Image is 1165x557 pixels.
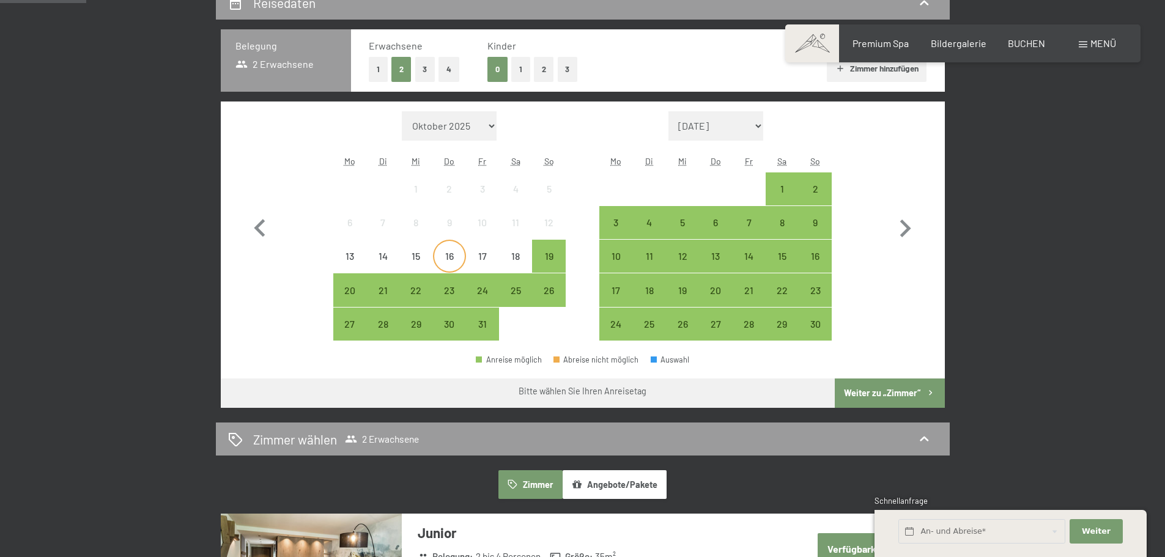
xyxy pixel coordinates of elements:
div: 9 [434,218,465,248]
div: 23 [800,286,830,316]
abbr: Sonntag [810,156,820,166]
div: Tue Nov 18 2025 [633,273,666,306]
div: Anreise nicht möglich [333,206,366,239]
div: Tue Nov 25 2025 [633,308,666,341]
div: Anreise möglich [633,206,666,239]
div: 15 [767,251,797,282]
button: Zimmer hinzufügen [827,55,926,82]
div: Anreise nicht möglich [366,240,399,273]
div: Anreise nicht möglich [466,240,499,273]
span: Schnellanfrage [875,496,928,506]
div: Sat Oct 04 2025 [499,172,532,205]
div: Anreise möglich [732,206,765,239]
div: Anreise möglich [699,273,732,306]
div: 14 [733,251,764,282]
div: Sun Nov 23 2025 [799,273,832,306]
div: Mon Nov 03 2025 [599,206,632,239]
div: Wed Oct 29 2025 [399,308,432,341]
div: Thu Oct 23 2025 [433,273,466,306]
div: 22 [767,286,797,316]
abbr: Montag [344,156,355,166]
div: Anreise nicht möglich [466,172,499,205]
abbr: Dienstag [379,156,387,166]
abbr: Samstag [511,156,520,166]
div: Mon Oct 20 2025 [333,273,366,306]
div: Thu Nov 06 2025 [699,206,732,239]
div: Anreise nicht möglich [433,240,466,273]
div: 30 [434,319,465,350]
span: Weiter [1082,526,1111,537]
button: Vorheriger Monat [242,111,278,341]
h3: Junior [418,523,782,542]
div: Fri Oct 03 2025 [466,172,499,205]
div: 2 [800,184,830,215]
div: Anreise möglich [766,172,799,205]
div: 3 [467,184,498,215]
div: Anreise möglich [399,273,432,306]
abbr: Donnerstag [444,156,454,166]
div: Anreise möglich [732,240,765,273]
div: Anreise möglich [633,308,666,341]
div: 24 [601,319,631,350]
div: 18 [500,251,531,282]
div: 15 [401,251,431,282]
span: Kinder [487,40,516,51]
div: Anreise nicht möglich [399,206,432,239]
a: Premium Spa [852,37,909,49]
div: Anreise möglich [532,273,565,306]
div: Anreise möglich [666,240,699,273]
div: 2 [434,184,465,215]
button: 3 [415,57,435,82]
div: Anreise möglich [599,206,632,239]
div: Mon Oct 27 2025 [333,308,366,341]
div: Wed Nov 19 2025 [666,273,699,306]
abbr: Montag [610,156,621,166]
div: Sat Oct 18 2025 [499,240,532,273]
div: Sun Nov 09 2025 [799,206,832,239]
div: Anreise möglich [499,273,532,306]
div: 6 [335,218,365,248]
div: Anreise möglich [599,273,632,306]
div: Thu Oct 02 2025 [433,172,466,205]
a: BUCHEN [1008,37,1045,49]
div: Fri Nov 28 2025 [732,308,765,341]
div: 26 [533,286,564,316]
abbr: Samstag [777,156,786,166]
button: 2 [534,57,554,82]
div: Anreise möglich [699,206,732,239]
div: 1 [767,184,797,215]
div: 5 [533,184,564,215]
div: Wed Nov 05 2025 [666,206,699,239]
div: Anreise möglich [633,273,666,306]
div: 1 [401,184,431,215]
div: 20 [700,286,731,316]
div: 10 [601,251,631,282]
div: Anreise möglich [766,273,799,306]
div: Fri Oct 31 2025 [466,308,499,341]
div: Anreise möglich [366,308,399,341]
div: Anreise möglich [666,273,699,306]
div: Thu Nov 13 2025 [699,240,732,273]
div: Fri Nov 14 2025 [732,240,765,273]
div: 19 [533,251,564,282]
div: 6 [700,218,731,248]
div: 3 [601,218,631,248]
div: Sun Oct 12 2025 [532,206,565,239]
div: Anreise möglich [799,172,832,205]
div: Anreise möglich [599,308,632,341]
div: Fri Nov 07 2025 [732,206,765,239]
div: 16 [800,251,830,282]
div: 26 [667,319,698,350]
div: Anreise nicht möglich [399,240,432,273]
button: 1 [369,57,388,82]
div: Wed Nov 26 2025 [666,308,699,341]
div: 11 [500,218,531,248]
div: Mon Oct 13 2025 [333,240,366,273]
abbr: Sonntag [544,156,554,166]
div: Tue Nov 04 2025 [633,206,666,239]
div: 16 [434,251,465,282]
div: Anreise möglich [732,273,765,306]
div: 27 [700,319,731,350]
div: Sun Oct 05 2025 [532,172,565,205]
div: Fri Oct 10 2025 [466,206,499,239]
